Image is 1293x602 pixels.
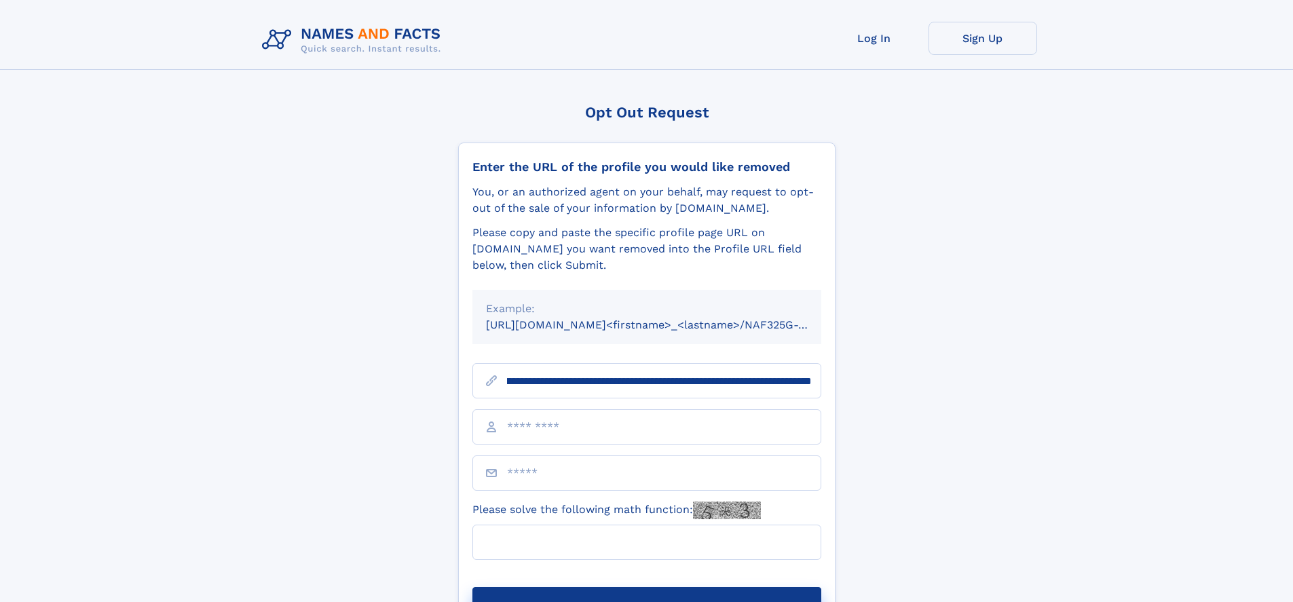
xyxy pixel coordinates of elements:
[472,184,821,217] div: You, or an authorized agent on your behalf, may request to opt-out of the sale of your informatio...
[458,104,836,121] div: Opt Out Request
[472,225,821,274] div: Please copy and paste the specific profile page URL on [DOMAIN_NAME] you want removed into the Pr...
[486,301,808,317] div: Example:
[257,22,452,58] img: Logo Names and Facts
[472,502,761,519] label: Please solve the following math function:
[472,159,821,174] div: Enter the URL of the profile you would like removed
[929,22,1037,55] a: Sign Up
[820,22,929,55] a: Log In
[486,318,847,331] small: [URL][DOMAIN_NAME]<firstname>_<lastname>/NAF325G-xxxxxxxx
